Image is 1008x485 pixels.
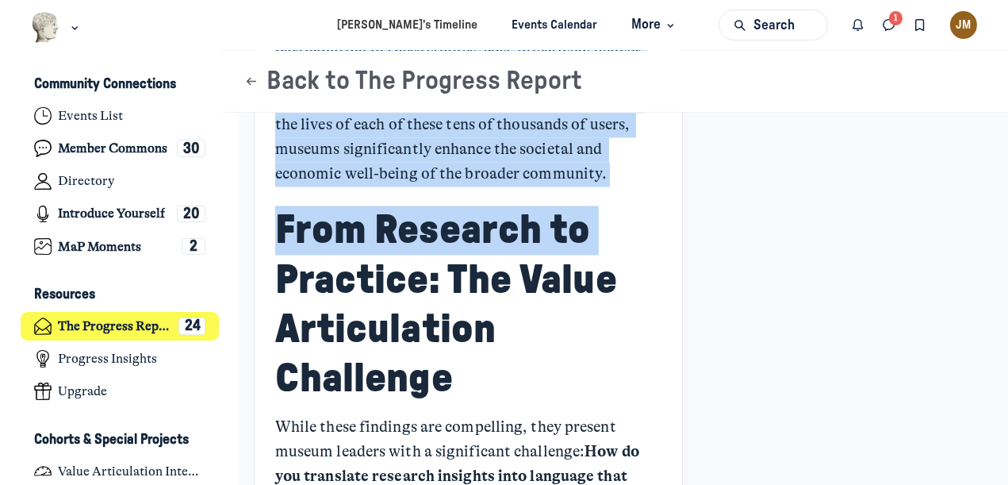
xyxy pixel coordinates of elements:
a: Introduce Yourself20 [21,199,220,229]
button: Community ConnectionsCollapse space [21,71,220,98]
div: JM [950,11,978,39]
a: Events List [21,102,220,131]
button: Museums as Progress logo [31,10,82,44]
button: More [618,10,685,40]
a: Member Commons30 [21,134,220,164]
h4: Events List [58,108,123,124]
a: Progress Insights [21,345,220,374]
h4: Member Commons [58,140,167,156]
div: 2 [182,238,205,256]
button: ResourcesCollapse space [21,282,220,309]
h4: Introduce Yourself [58,206,165,221]
a: Upgrade [21,377,220,406]
button: Cohorts & Special ProjectsCollapse space [21,426,220,453]
button: Direct messages [874,10,905,40]
h4: Upgrade [58,383,107,399]
button: Back to The Progress Report [243,66,583,97]
h4: MaP Moments [58,239,141,255]
a: The Progress Report24 [21,312,220,341]
h3: Community Connections [34,76,176,93]
div: 30 [177,140,205,157]
div: 20 [177,206,205,223]
button: User menu options [950,11,978,39]
span: More [631,14,678,36]
h3: Cohorts & Special Projects [34,432,189,448]
header: Page Header [223,51,1008,113]
img: Museums as Progress logo [31,12,60,43]
a: Directory [21,167,220,196]
h3: Resources [34,287,95,303]
a: MaP Moments2 [21,232,220,261]
button: Bookmarks [904,10,935,40]
a: Events Calendar [497,10,611,40]
div: 24 [178,318,205,335]
button: Search [719,10,828,40]
h4: The Progress Report [58,318,171,334]
h4: Value Articulation Intensive (Cultural Leadership Lab) [58,464,205,479]
button: Notifications [843,10,874,40]
h4: Directory [58,173,114,189]
h2: From Research to Practice: The Value Articulation Challenge [275,206,661,403]
h4: Progress Insights [58,351,157,367]
a: [PERSON_NAME]’s Timeline [323,10,491,40]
